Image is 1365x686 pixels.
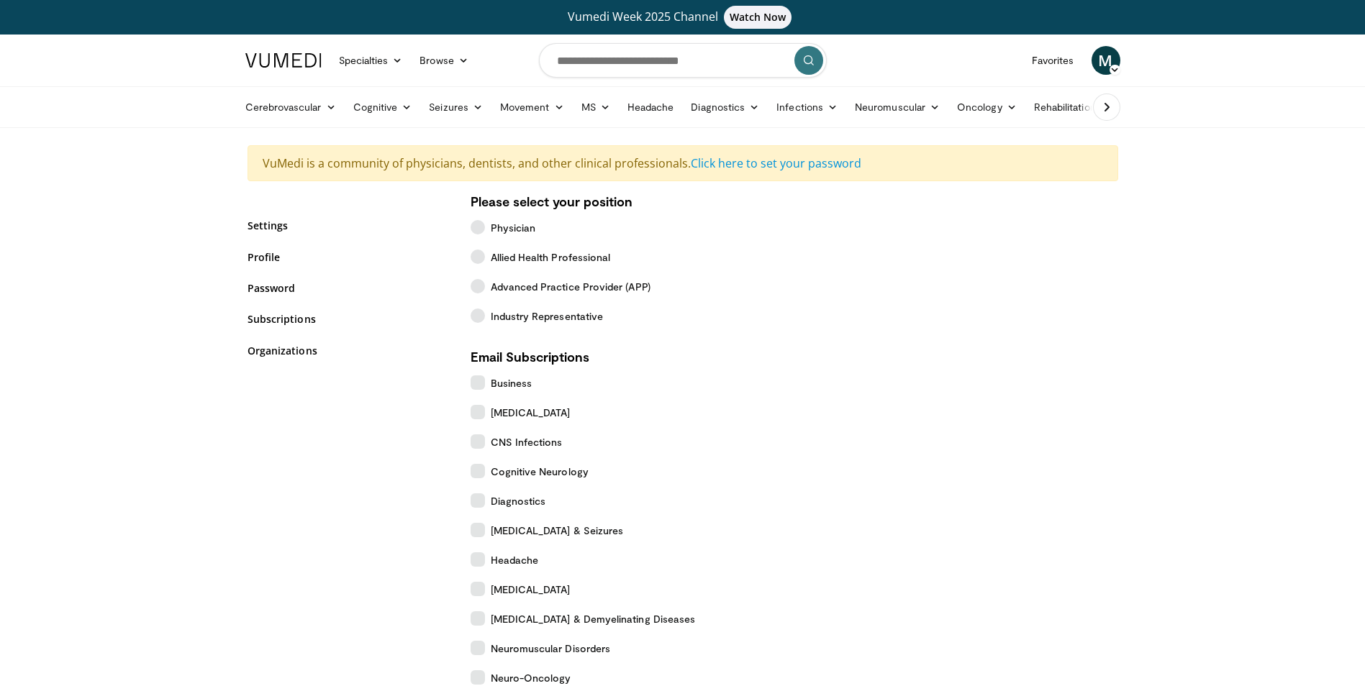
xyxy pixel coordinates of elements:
[491,641,611,656] span: Neuromuscular Disorders
[491,582,571,597] span: [MEDICAL_DATA]
[491,308,604,324] span: Industry Representative
[248,250,449,265] a: Profile
[345,93,421,122] a: Cognitive
[491,552,539,567] span: Headache
[724,6,792,29] span: Watch Now
[248,280,449,296] a: Password
[471,193,632,209] strong: Please select your position
[1092,46,1120,75] a: M
[491,220,536,235] span: Physician
[248,6,1118,29] a: Vumedi Week 2025 ChannelWatch Now
[539,43,827,78] input: Search topics, interventions
[491,434,563,449] span: CNS Infections
[491,250,611,265] span: Allied Health Professional
[1025,93,1105,122] a: Rehabilitation
[491,493,546,508] span: Diagnostics
[245,53,322,68] img: VuMedi Logo
[491,93,573,122] a: Movement
[1023,46,1083,75] a: Favorites
[768,93,846,122] a: Infections
[411,46,477,75] a: Browse
[491,611,696,626] span: [MEDICAL_DATA] & Demyelinating Diseases
[491,279,650,294] span: Advanced Practice Provider (APP)
[491,464,589,479] span: Cognitive Neurology
[237,93,345,122] a: Cerebrovascular
[573,93,619,122] a: MS
[471,349,589,365] strong: Email Subscriptions
[568,9,798,24] span: Vumedi Week 2025 Channel
[491,670,571,685] span: Neuro-Oncology
[248,343,449,358] a: Organizations
[330,46,412,75] a: Specialties
[491,523,624,538] span: [MEDICAL_DATA] & Seizures
[691,155,861,171] a: Click here to set your password
[682,93,768,122] a: Diagnostics
[846,93,948,122] a: Neuromuscular
[248,218,449,233] a: Settings
[248,311,449,326] a: Subscriptions
[420,93,491,122] a: Seizures
[491,375,532,390] span: Business
[248,145,1118,181] div: VuMedi is a community of physicians, dentists, and other clinical professionals.
[491,405,571,420] span: [MEDICAL_DATA]
[948,93,1025,122] a: Oncology
[619,93,683,122] a: Headache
